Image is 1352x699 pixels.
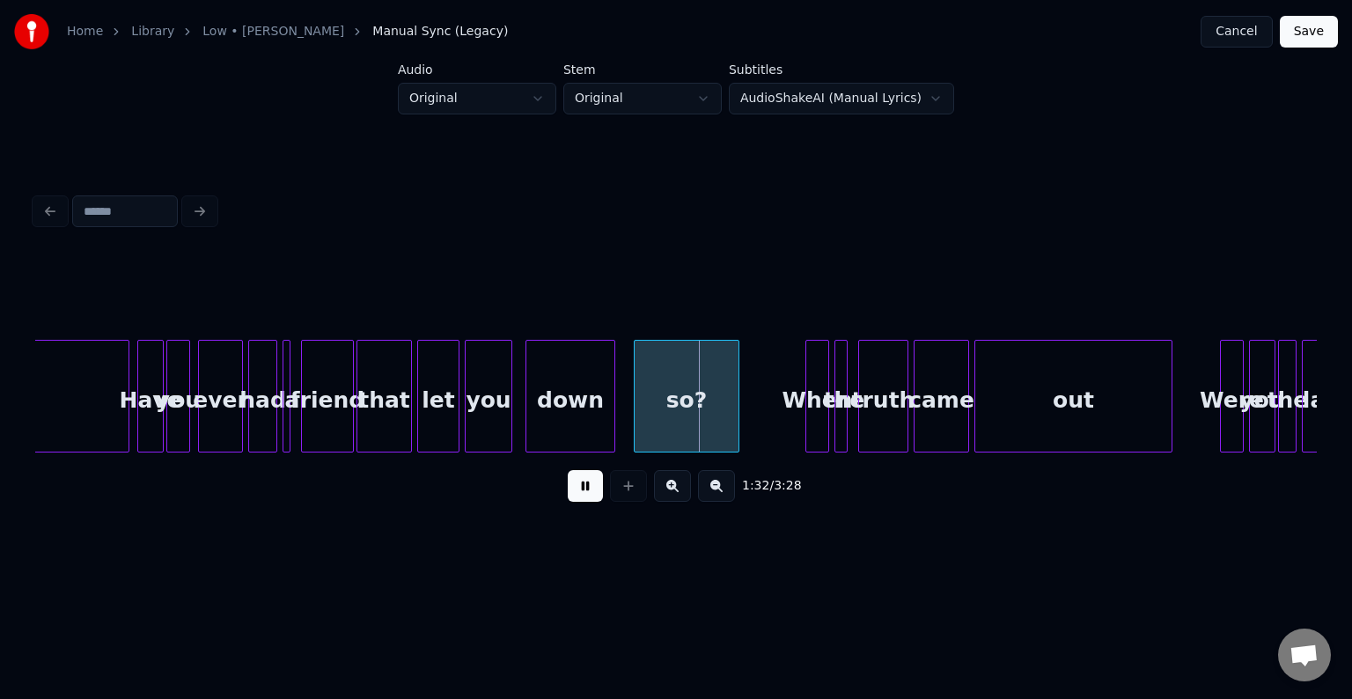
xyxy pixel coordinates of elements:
[729,63,954,76] label: Subtitles
[131,23,174,40] a: Library
[202,23,344,40] a: Low • [PERSON_NAME]
[1201,16,1272,48] button: Cancel
[742,477,769,495] span: 1:32
[398,63,556,76] label: Audio
[563,63,722,76] label: Stem
[742,477,784,495] div: /
[67,23,103,40] a: Home
[774,477,801,495] span: 3:28
[1278,629,1331,681] div: Open chat
[67,23,508,40] nav: breadcrumb
[14,14,49,49] img: youka
[372,23,508,40] span: Manual Sync (Legacy)
[1280,16,1338,48] button: Save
